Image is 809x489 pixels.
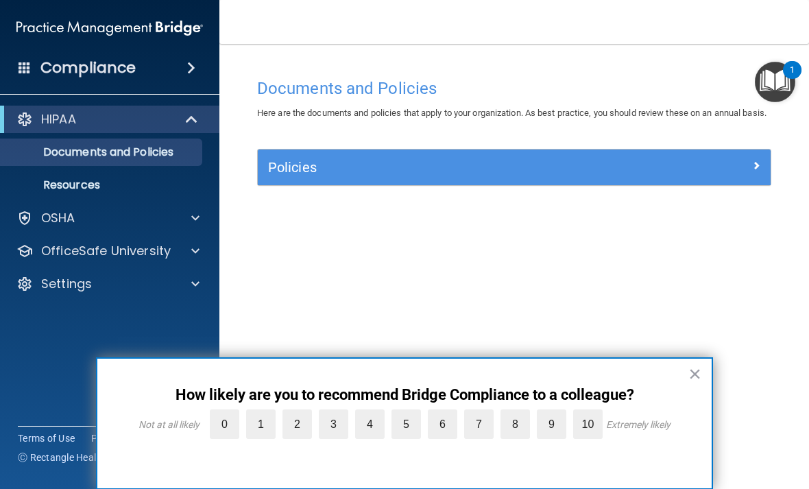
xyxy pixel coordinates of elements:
label: 3 [319,409,348,439]
label: 8 [500,409,530,439]
label: 2 [282,409,312,439]
p: HIPAA [41,111,76,128]
label: 0 [210,409,239,439]
span: Here are the documents and policies that apply to your organization. As best practice, you should... [257,108,766,118]
span: Ⓒ Rectangle Health 2024 [18,451,130,464]
label: 6 [428,409,457,439]
iframe: Drift Widget Chat Controller [572,410,793,465]
h5: Policies [268,160,632,175]
img: PMB logo [16,14,203,42]
label: 9 [537,409,566,439]
div: 1 [790,70,795,88]
h4: Compliance [40,58,136,77]
h4: Documents and Policies [257,80,771,97]
p: OfficeSafe University [41,243,171,259]
p: Documents and Policies [9,145,196,159]
label: 4 [355,409,385,439]
button: Open Resource Center, 1 new notification [755,62,795,102]
label: 1 [246,409,276,439]
button: Close [688,363,701,385]
a: Privacy Policy [91,431,153,445]
p: How likely are you to recommend Bridge Compliance to a colleague? [125,386,684,404]
p: OSHA [41,210,75,226]
label: 7 [464,409,494,439]
a: Terms of Use [18,431,75,445]
p: Settings [41,276,92,292]
div: Not at all likely [138,419,200,430]
label: 5 [391,409,421,439]
p: Resources [9,178,196,192]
